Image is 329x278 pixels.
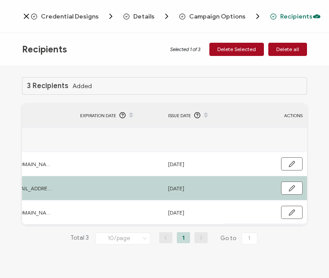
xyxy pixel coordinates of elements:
span: Credential Designs [31,12,115,21]
span: Campaign Options [189,13,245,20]
div: Breadcrumb [31,12,312,21]
div: ACTIONS [223,111,307,121]
span: Selected 1 of 3 [170,46,201,53]
span: Campaign Options [179,12,262,21]
span: Recipients [280,13,312,20]
span: Credential Designs [41,13,99,20]
li: 1 [177,232,190,243]
button: Delete all [268,43,307,56]
span: Total 3 [70,232,89,245]
h1: 3 Recipients [27,82,68,90]
span: Expiration Date [80,111,116,121]
span: Added [73,83,92,89]
span: [DATE] [168,159,184,169]
span: Recipients [270,13,312,20]
span: [DATE] [168,183,184,193]
span: Issue Date [168,111,191,121]
span: Go to [220,232,259,245]
span: Recipients [22,44,67,55]
input: Select [95,233,150,245]
span: Details [133,13,154,20]
span: Delete Selected [217,47,256,52]
iframe: Chat Widget [285,236,329,278]
span: Details [123,12,171,21]
button: Delete Selected [209,43,264,56]
span: Delete all [276,47,299,52]
span: [DATE] [168,208,184,218]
